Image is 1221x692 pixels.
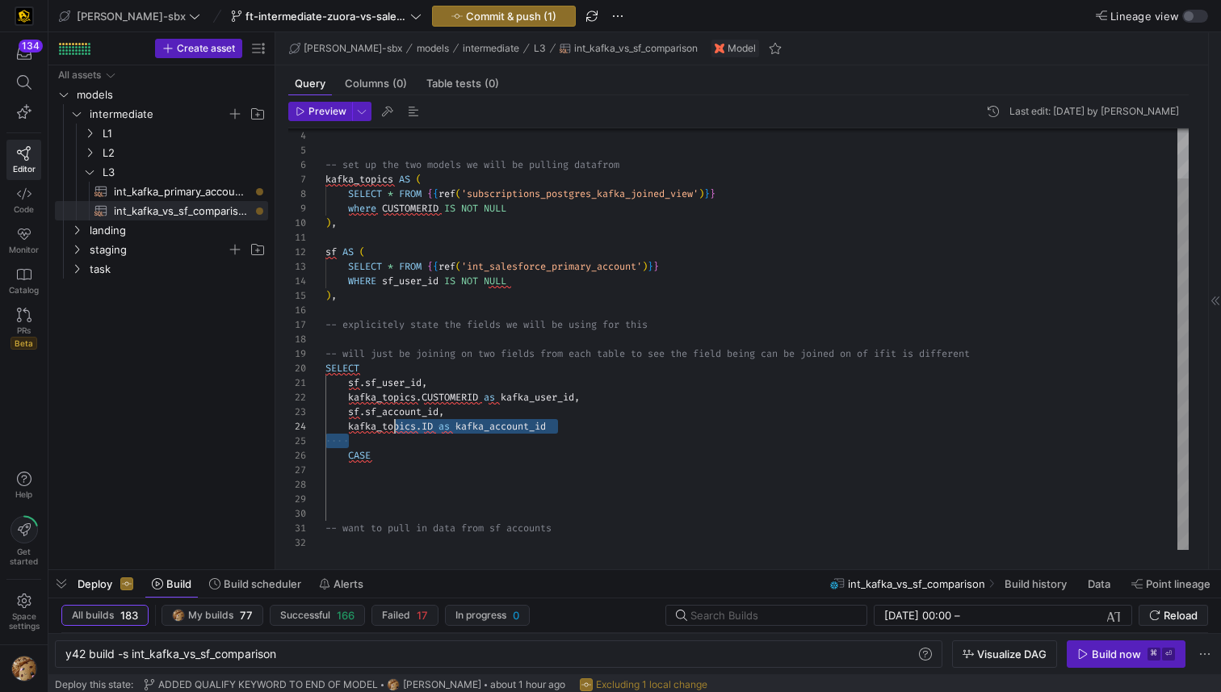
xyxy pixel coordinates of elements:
[288,288,306,303] div: 15
[963,609,1069,622] input: End datetime
[348,449,371,462] span: CASE
[699,187,704,200] span: )
[288,405,306,419] div: 23
[490,679,565,690] span: about 1 hour ago
[416,420,422,433] span: .
[325,216,331,229] span: )
[359,405,365,418] span: .
[188,610,233,621] span: My builds
[6,464,41,506] button: Help
[596,679,707,690] span: Excluding 1 local change
[484,202,506,215] span: NULL
[240,609,253,622] span: 77
[444,202,455,215] span: IS
[77,10,186,23] span: [PERSON_NAME]-sbx
[14,204,34,214] span: Code
[288,245,306,259] div: 12
[485,78,499,89] span: (0)
[288,521,306,535] div: 31
[359,376,365,389] span: .
[399,187,422,200] span: FROM
[438,405,444,418] span: ,
[884,609,951,622] input: Start datetime
[417,43,449,54] span: models
[331,216,337,229] span: ,
[288,419,306,434] div: 24
[438,260,455,273] span: ref
[55,182,268,201] div: Press SPACE to select this row.
[337,609,355,622] span: 166
[6,180,41,220] a: Code
[325,522,552,535] span: -- want to pull in data from sf accounts
[172,609,185,622] img: https://storage.googleapis.com/y42-prod-data-exchange/images/1Nvl5cecG3s9yuu18pSpZlzl4PBNfpIlp06V...
[710,187,715,200] span: }
[55,240,268,259] div: Press SPACE to select this row.
[416,173,422,186] span: (
[977,648,1047,661] span: Visualize DAG
[1005,577,1067,590] span: Build history
[103,144,266,162] span: L2
[325,158,608,171] span: -- set up the two models we will be pulling datafr
[1009,106,1179,117] div: Last edit: [DATE] by [PERSON_NAME]
[848,577,985,590] span: int_kafka_vs_sf_comparison
[392,78,407,89] span: (0)
[9,245,39,254] span: Monitor
[417,609,428,622] span: 17
[1148,648,1160,661] kbd: ⌘
[288,216,306,230] div: 10
[455,610,506,621] span: In progress
[455,187,461,200] span: (
[433,187,438,200] span: {
[90,260,266,279] span: task
[13,164,36,174] span: Editor
[348,187,382,200] span: SELECT
[438,420,450,433] span: as
[114,182,250,201] span: int_kafka_primary_accounts​​​​​​​​​​
[365,376,422,389] span: sf_user_id
[325,245,337,258] span: sf
[6,2,41,30] a: https://storage.googleapis.com/y42-prod-data-exchange/images/uAsz27BndGEK0hZWDFeOjoxA7jCwgK9jE472...
[1164,609,1198,622] span: Reload
[55,6,204,27] button: [PERSON_NAME]-sbx
[885,347,970,360] span: it is different
[6,510,41,572] button: Getstarted
[103,163,266,182] span: L3
[728,43,756,54] span: Model
[90,105,227,124] span: intermediate
[348,391,416,404] span: kafka_topics
[288,535,306,550] div: 32
[19,40,43,52] div: 134
[9,611,40,631] span: Space settings
[387,678,400,691] img: https://storage.googleapis.com/y42-prod-data-exchange/images/1Nvl5cecG3s9yuu18pSpZlzl4PBNfpIlp06V...
[58,69,101,81] div: All assets
[288,492,306,506] div: 29
[325,362,359,375] span: SELECT
[120,609,138,622] span: 183
[427,260,433,273] span: {
[55,104,268,124] div: Press SPACE to select this row.
[459,39,523,58] button: intermediate
[288,201,306,216] div: 9
[704,187,710,200] span: }
[715,44,724,53] img: undefined
[461,187,699,200] span: 'subscriptions_postgres_kafka_joined_view'
[288,230,306,245] div: 11
[245,10,407,23] span: ft-intermediate-zuora-vs-salesforce-08052025
[103,124,266,143] span: L1
[6,301,41,356] a: PRsBeta
[334,577,363,590] span: Alerts
[348,405,359,418] span: sf
[422,420,433,433] span: ID
[6,39,41,68] button: 134
[461,275,478,287] span: NOT
[325,289,331,302] span: )
[9,285,39,295] span: Catalog
[55,162,268,182] div: Press SPACE to select this row.
[14,489,34,499] span: Help
[270,605,365,626] button: Successful166
[1139,605,1208,626] button: Reload
[1110,10,1179,23] span: Lineage view
[6,586,41,638] a: Spacesettings
[114,202,250,220] span: int_kafka_vs_sf_comparison​​​​​​​​​​
[574,391,580,404] span: ,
